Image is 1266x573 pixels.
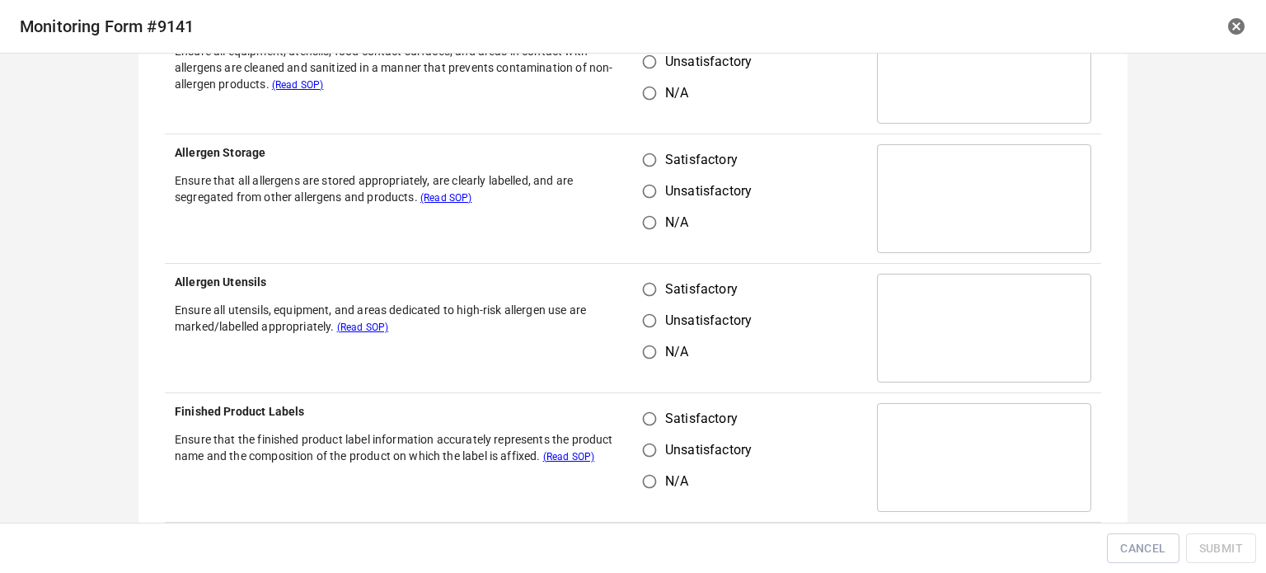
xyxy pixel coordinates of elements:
b: Finished Product Labels [175,405,304,418]
span: (Read SOP) [337,322,389,333]
p: Ensure that all allergens are stored appropriately, are clearly labelled, and are segregated from... [175,172,623,205]
span: Satisfactory [665,409,738,429]
h6: Monitoring Form # 9141 [20,13,837,40]
span: N/A [665,83,688,103]
span: (Read SOP) [543,451,595,463]
span: Unsatisfactory [665,440,752,460]
span: N/A [665,472,688,491]
span: N/A [665,213,688,232]
span: Unsatisfactory [665,52,752,72]
span: Satisfactory [665,279,738,299]
div: s/u [643,15,765,109]
b: Allergen Utensils [175,275,267,289]
div: s/u [643,403,765,497]
span: Unsatisfactory [665,311,752,331]
p: Ensure all equipment, utensils, food contact surfaces, and areas in contact with allergens are cl... [175,43,623,92]
p: Ensure that the finished product label information accurately represents the product name and the... [175,431,623,464]
div: s/u [643,144,765,238]
b: Allergen Storage [175,146,265,159]
span: (Read SOP) [272,79,324,91]
span: Unsatisfactory [665,181,752,201]
span: Satisfactory [665,150,738,170]
span: Cancel [1120,538,1165,559]
button: Cancel [1107,533,1179,564]
span: N/A [665,342,688,362]
span: (Read SOP) [420,192,472,204]
div: s/u [643,274,765,368]
p: Ensure all utensils, equipment, and areas dedicated to high-risk allergen use are marked/labelled... [175,302,623,335]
